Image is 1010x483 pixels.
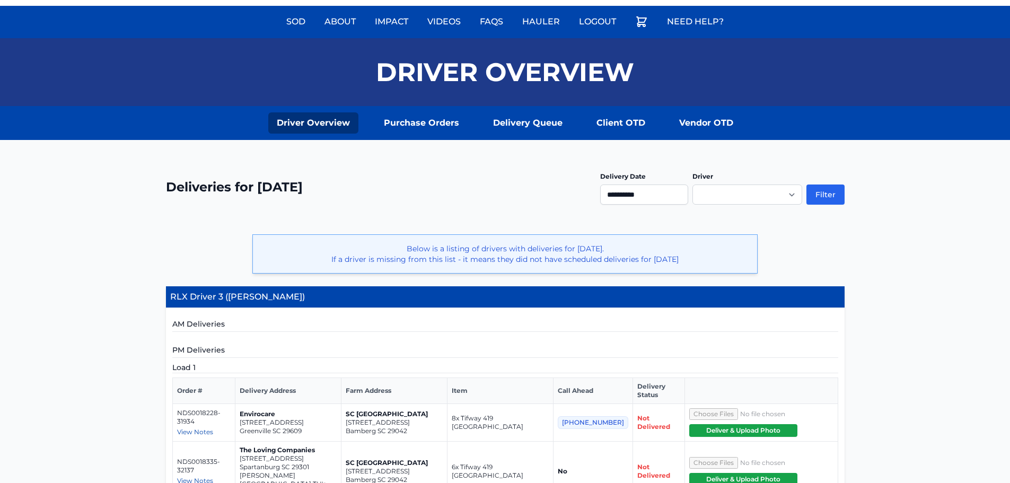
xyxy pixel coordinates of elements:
a: Vendor OTD [671,112,742,134]
h5: AM Deliveries [172,319,838,332]
td: 8x Tifway 419 [GEOGRAPHIC_DATA] [447,404,553,442]
th: Delivery Status [633,378,684,404]
a: Videos [421,9,467,34]
p: NDS0018228-31934 [177,409,231,426]
p: Below is a listing of drivers with deliveries for [DATE]. If a driver is missing from this list -... [261,243,749,265]
th: Order # [172,378,235,404]
strong: No [558,467,567,475]
a: FAQs [473,9,510,34]
p: Spartanburg SC 29301 [240,463,337,471]
a: Hauler [516,9,566,34]
a: Need Help? [661,9,730,34]
th: Item [447,378,553,404]
p: SC [GEOGRAPHIC_DATA] [346,410,443,418]
p: The Loving Companies [240,446,337,454]
a: Delivery Queue [485,112,571,134]
h4: RLX Driver 3 ([PERSON_NAME]) [166,286,845,308]
a: Driver Overview [268,112,358,134]
span: View Notes [177,428,213,436]
p: [STREET_ADDRESS] [346,418,443,427]
h5: Load 1 [172,362,838,373]
a: Logout [573,9,622,34]
h2: Deliveries for [DATE] [166,179,303,196]
a: Impact [368,9,415,34]
p: [STREET_ADDRESS] [240,454,337,463]
a: Client OTD [588,112,654,134]
p: Envirocare [240,410,337,418]
p: Bamberg SC 29042 [346,427,443,435]
span: Not Delivered [637,463,670,479]
label: Delivery Date [600,172,646,180]
label: Driver [692,172,713,180]
p: NDS0018335-32137 [177,458,231,475]
a: Purchase Orders [375,112,468,134]
button: Deliver & Upload Photo [689,424,797,437]
p: Greenville SC 29609 [240,427,337,435]
h5: PM Deliveries [172,345,838,358]
span: Not Delivered [637,414,670,431]
th: Delivery Address [235,378,341,404]
th: Call Ahead [553,378,633,404]
a: Sod [280,9,312,34]
th: Farm Address [341,378,447,404]
p: [STREET_ADDRESS] [240,418,337,427]
h1: Driver Overview [376,59,634,85]
p: [STREET_ADDRESS] [346,467,443,476]
span: [PHONE_NUMBER] [558,416,628,429]
button: Filter [806,185,845,205]
p: SC [GEOGRAPHIC_DATA] [346,459,443,467]
a: About [318,9,362,34]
